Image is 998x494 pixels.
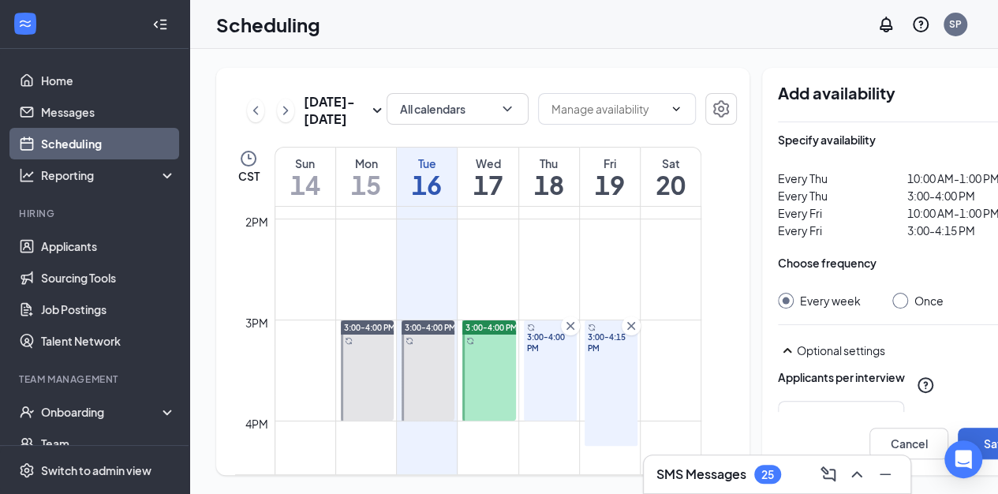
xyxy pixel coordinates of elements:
[944,440,982,478] div: Open Intercom Messenger
[588,324,596,331] svg: Sync
[248,101,264,120] svg: ChevronLeft
[527,331,574,354] span: 3:00-4:00 PM
[819,465,838,484] svg: ComposeMessage
[216,11,320,38] h1: Scheduling
[397,155,457,171] div: Tue
[641,171,701,198] h1: 20
[406,337,413,345] svg: Sync
[387,93,529,125] button: All calendarsChevronDown
[847,465,866,484] svg: ChevronUp
[563,318,578,334] svg: Cross
[345,337,353,345] svg: Sync
[41,462,151,478] div: Switch to admin view
[844,462,869,487] button: ChevronUp
[778,132,876,148] div: Specify availability
[19,404,35,420] svg: UserCheck
[641,155,701,171] div: Sat
[641,148,701,206] a: September 20, 2025
[247,99,264,122] button: ChevronLeft
[499,101,515,117] svg: ChevronDown
[336,155,396,171] div: Mon
[873,462,898,487] button: Minimize
[41,294,176,325] a: Job Postings
[778,170,828,187] span: Every Thu
[19,462,35,478] svg: Settings
[911,15,930,34] svg: QuestionInfo
[712,99,731,118] svg: Settings
[816,462,841,487] button: ComposeMessage
[368,101,387,120] svg: SmallChevronDown
[869,428,948,459] button: Cancel
[19,167,35,183] svg: Analysis
[914,293,944,309] div: Once
[242,415,271,432] div: 4pm
[778,204,822,222] span: Every Fri
[527,324,535,331] svg: Sync
[465,322,517,333] span: 3:00-4:00 PM
[336,148,396,206] a: September 15, 2025
[239,149,258,168] svg: Clock
[670,103,682,115] svg: ChevronDown
[41,262,176,294] a: Sourcing Tools
[275,148,335,206] a: September 14, 2025
[778,222,822,239] span: Every Fri
[551,100,663,118] input: Manage availability
[41,428,176,459] a: Team
[242,314,271,331] div: 3pm
[458,171,518,198] h1: 17
[778,255,877,271] div: Choose frequency
[238,168,260,184] span: CST
[41,404,163,420] div: Onboarding
[519,171,579,198] h1: 18
[800,293,861,309] div: Every week
[580,155,640,171] div: Fri
[41,230,176,262] a: Applicants
[876,465,895,484] svg: Minimize
[778,187,828,204] span: Every Thu
[397,171,457,198] h1: 16
[275,155,335,171] div: Sun
[877,15,895,34] svg: Notifications
[836,408,891,425] div: Applicants
[275,171,335,198] h1: 14
[588,331,634,354] span: 3:00-4:15 PM
[41,167,177,183] div: Reporting
[242,213,271,230] div: 2pm
[458,148,518,206] a: September 17, 2025
[41,325,176,357] a: Talent Network
[397,148,457,206] a: September 16, 2025
[949,17,962,31] div: SP
[17,16,33,32] svg: WorkstreamLogo
[336,171,396,198] h1: 15
[458,155,518,171] div: Wed
[778,369,905,385] div: Applicants per interview
[41,65,176,96] a: Home
[405,322,456,333] span: 3:00-4:00 PM
[519,148,579,206] a: September 18, 2025
[705,93,737,125] button: Settings
[656,466,746,483] h3: SMS Messages
[19,372,173,386] div: Team Management
[466,337,474,345] svg: Sync
[916,376,935,395] svg: QuestionInfo
[304,93,368,128] h3: [DATE] - [DATE]
[278,101,293,120] svg: ChevronRight
[41,128,176,159] a: Scheduling
[580,171,640,198] h1: 19
[519,155,579,171] div: Thu
[623,318,639,334] svg: Cross
[41,96,176,128] a: Messages
[344,322,395,333] span: 3:00-4:00 PM
[778,341,797,360] svg: SmallChevronUp
[580,148,640,206] a: September 19, 2025
[277,99,294,122] button: ChevronRight
[152,17,168,32] svg: Collapse
[19,207,173,220] div: Hiring
[705,93,737,128] a: Settings
[761,468,774,481] div: 25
